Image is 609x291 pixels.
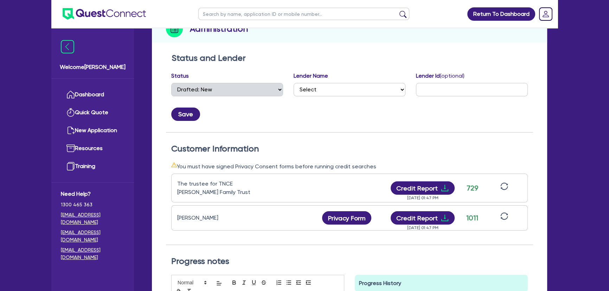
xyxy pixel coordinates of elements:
input: Search by name, application ID or mobile number... [198,8,409,20]
img: quest-connect-logo-blue [63,8,146,20]
a: Return To Dashboard [467,7,535,21]
h2: Customer Information [171,144,528,154]
span: download [441,214,449,222]
div: 1011 [463,213,481,223]
a: Quick Quote [61,104,124,122]
img: resources [66,144,75,153]
label: Lender Name [294,72,328,80]
a: Resources [61,140,124,157]
a: [EMAIL_ADDRESS][DOMAIN_NAME] [61,211,124,226]
span: sync [500,182,508,190]
img: quick-quote [66,108,75,117]
img: icon-menu-close [61,40,74,53]
span: Need Help? [61,190,124,198]
div: The trustee for TNCE [PERSON_NAME] Family Trust [177,180,265,196]
button: sync [498,212,510,224]
button: Privacy Form [322,211,371,225]
img: step-icon [166,20,183,37]
span: warning [171,162,177,168]
h2: Status and Lender [172,53,527,63]
div: [PERSON_NAME] [177,214,265,222]
button: Credit Reportdownload [391,181,455,195]
button: Credit Reportdownload [391,211,455,225]
a: [EMAIL_ADDRESS][DOMAIN_NAME] [61,229,124,244]
a: Dropdown toggle [537,5,555,23]
span: 1300 465 363 [61,201,124,208]
a: New Application [61,122,124,140]
a: Training [61,157,124,175]
label: Status [171,72,189,80]
span: Welcome [PERSON_NAME] [60,63,126,71]
button: sync [498,182,510,194]
img: new-application [66,126,75,135]
label: Lender Id [416,72,464,80]
div: You must have signed Privacy Consent forms before running credit searches [171,162,528,171]
span: download [441,184,449,192]
button: Save [171,108,200,121]
img: training [66,162,75,170]
a: Dashboard [61,86,124,104]
span: (optional) [440,72,464,79]
a: [EMAIL_ADDRESS][DOMAIN_NAME] [61,246,124,261]
div: 729 [463,183,481,193]
h2: Progress notes [171,256,528,266]
span: sync [500,212,508,220]
h2: Administration [190,22,248,35]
